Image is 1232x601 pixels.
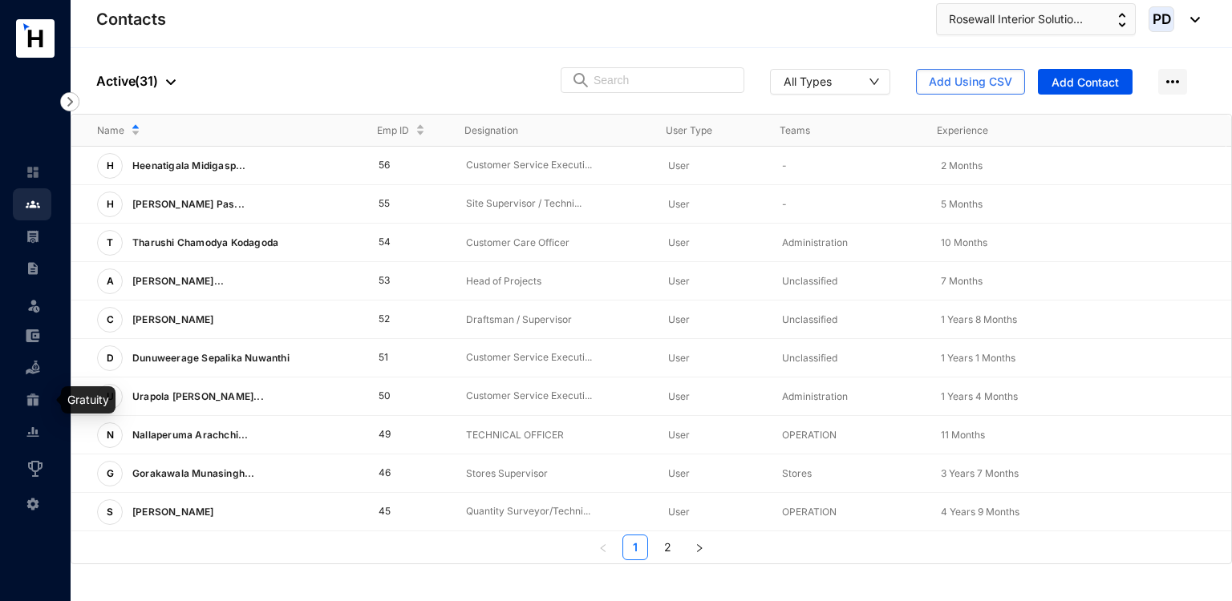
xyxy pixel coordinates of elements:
[439,115,640,147] th: Designation
[107,315,114,325] span: C
[123,307,221,333] p: [PERSON_NAME]
[107,353,114,363] span: D
[107,430,114,440] span: N
[949,10,1083,28] span: Rosewall Interior Solutio...
[754,115,911,147] th: Teams
[13,384,51,416] li: Gratuity
[941,236,987,248] span: 10 Months
[466,235,642,251] p: Customer Care Officer
[1038,69,1133,95] button: Add Contact
[941,506,1019,518] span: 4 Years 9 Months
[26,229,40,244] img: payroll-unselected.b590312f920e76f0c668.svg
[668,275,690,287] span: User
[668,313,690,325] span: User
[466,504,642,519] p: Quantity Surveyor/Techni...
[26,165,40,179] img: home-unselected.a29eae3204392db15eaf.svg
[107,507,113,517] span: S
[590,534,616,560] li: Previous Page
[869,76,880,87] span: down
[123,345,296,371] p: Dunuweerage Sepalika Nuwanthi
[13,220,51,252] li: Payroll
[26,393,40,407] img: gratuity-unselected.a8c340787eea3cf492d7.svg
[640,115,754,147] th: User Type
[107,161,114,171] span: H
[132,275,224,287] span: [PERSON_NAME]...
[770,69,890,95] button: All Types
[941,352,1015,364] span: 1 Years 1 Months
[598,543,608,553] span: left
[26,261,40,276] img: contract-unselected.99e2b2107c0a7dd48938.svg
[466,158,642,173] p: Customer Service Executi...
[96,71,176,91] p: Active ( 31 )
[107,392,114,401] span: U
[26,497,40,511] img: settings-unselected.1febfda315e6e19643a1.svg
[916,69,1025,95] button: Add Using CSV
[782,158,914,174] p: -
[782,273,914,289] p: Unclassified
[911,115,1068,147] th: Experience
[107,469,114,478] span: G
[166,79,176,85] img: dropdown-black.8e83cc76930a90b1a4fdb6d089b7bf3a.svg
[26,329,40,343] img: expense-unselected.2edcf0507c847f3e9e96.svg
[26,197,40,212] img: people.b0bd17028ad2877b116a.svg
[107,238,113,248] span: T
[941,390,1018,402] span: 1 Years 4 Months
[132,198,245,210] span: [PERSON_NAME] Pas...
[1052,75,1119,91] span: Add Contact
[941,159,983,171] span: 2 Months
[571,72,590,88] img: search.8ce656024d3affaeffe32e5b30621cb7.svg
[13,416,51,448] li: Reports
[466,196,642,212] p: Site Supervisor / Techni...
[668,159,690,171] span: User
[1118,13,1126,27] img: up-down-arrow.74152d26bf9780fbf563ca9c90304185.svg
[97,123,124,139] span: Name
[668,390,690,402] span: User
[941,275,983,287] span: 7 Months
[668,429,690,441] span: User
[654,534,680,560] li: 2
[1158,69,1187,95] img: more-horizontal.eedb2faff8778e1aceccc67cc90ae3cb.svg
[466,350,642,365] p: Customer Service Executi...
[594,68,734,92] input: Search
[107,200,114,209] span: H
[782,350,914,366] p: Unclassified
[123,230,285,256] p: Tharushi Chamodya Kodagoda
[26,297,42,313] img: leave-unselected.2934df6273408c3f84d9.svg
[784,73,832,89] div: All Types
[1182,17,1200,22] img: dropdown-black.8e83cc76930a90b1a4fdb6d089b7bf3a.svg
[123,499,221,525] p: [PERSON_NAME]
[668,236,690,248] span: User
[929,74,1012,90] span: Add Using CSV
[466,312,642,328] p: Draftsman / Supervisor
[132,467,255,479] span: Gorakawala Munasingh...
[13,252,51,284] li: Contracts
[13,156,51,188] li: Home
[353,493,441,531] td: 45
[60,92,79,111] img: nav-icon-right.af6afadce00d159da59955279c43614e.svg
[668,352,690,364] span: User
[353,454,441,493] td: 46
[13,188,51,220] li: Contacts
[623,535,647,559] a: 1
[353,262,441,300] td: 53
[695,543,704,553] span: right
[466,389,642,404] p: Customer Service Executi...
[351,115,439,147] th: Emp ID
[26,425,40,439] img: report-unselected.e6a6b4230fc7da01f883.svg
[132,429,249,441] span: Nallaperuma Arachchi...
[782,312,914,328] p: Unclassified
[96,8,166,30] p: Contacts
[782,389,914,405] p: Administration
[1152,12,1171,26] span: PD
[353,224,441,262] td: 54
[782,235,914,251] p: Administration
[466,427,642,443] p: TECHNICAL OFFICER
[941,429,985,441] span: 11 Months
[132,159,246,171] span: Heenatigala Midigasp...
[782,504,914,520] p: OPERATION
[353,416,441,454] td: 49
[466,273,642,289] p: Head of Projects
[687,534,712,560] li: Next Page
[13,352,51,384] li: Loan
[668,506,690,518] span: User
